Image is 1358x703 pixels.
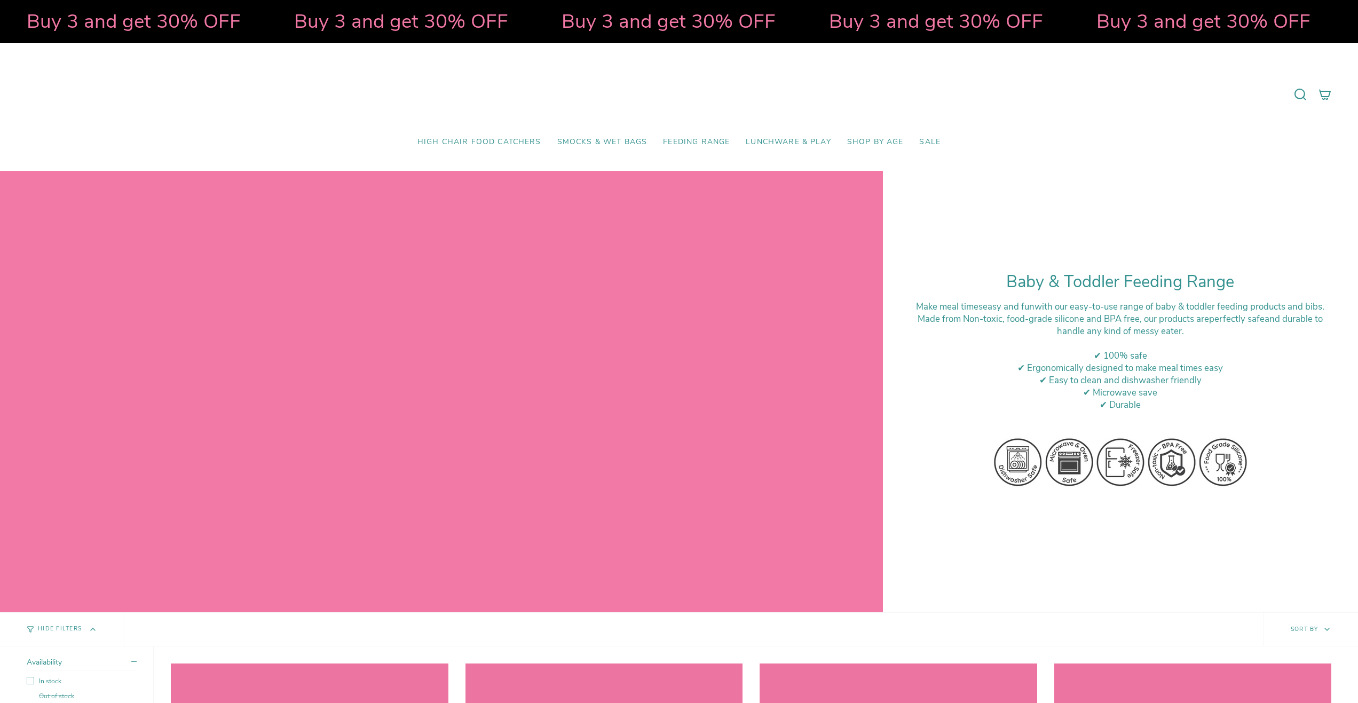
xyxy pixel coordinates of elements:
[25,8,239,35] strong: Buy 3 and get 30% OFF
[27,677,137,685] label: In stock
[746,138,831,147] span: Lunchware & Play
[910,374,1331,386] div: ✔ Easy to clean and dishwasher friendly
[587,59,771,130] a: Mumma’s Little Helpers
[1264,613,1358,646] button: Sort by
[417,138,541,147] span: High Chair Food Catchers
[847,138,904,147] span: Shop by Age
[839,130,912,155] a: Shop by Age
[27,657,137,670] summary: Availability
[910,272,1331,292] h1: Baby & Toddler Feeding Range
[409,130,549,155] a: High Chair Food Catchers
[910,362,1331,374] div: ✔ Ergonomically designed to make meal times easy
[910,350,1331,362] div: ✔ 100% safe
[1209,313,1265,325] strong: perfectly safe
[560,8,774,35] strong: Buy 3 and get 30% OFF
[1095,8,1309,35] strong: Buy 3 and get 30% OFF
[983,301,1035,313] strong: easy and fun
[911,130,949,155] a: SALE
[655,130,738,155] a: Feeding Range
[925,313,1323,337] span: ade from Non-toxic, food-grade silicone and BPA free, our products are and durable to handle any ...
[38,626,82,632] span: Hide Filters
[27,657,62,667] span: Availability
[910,301,1331,313] div: Make meal times with our easy-to-use range of baby & toddler feeding products and bibs.
[827,8,1041,35] strong: Buy 3 and get 30% OFF
[910,399,1331,411] div: ✔ Durable
[1291,625,1318,633] span: Sort by
[910,313,1331,337] div: M
[919,138,941,147] span: SALE
[549,130,656,155] a: Smocks & Wet Bags
[557,138,648,147] span: Smocks & Wet Bags
[663,138,730,147] span: Feeding Range
[1083,386,1157,399] span: ✔ Microwave save
[293,8,507,35] strong: Buy 3 and get 30% OFF
[738,130,839,155] a: Lunchware & Play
